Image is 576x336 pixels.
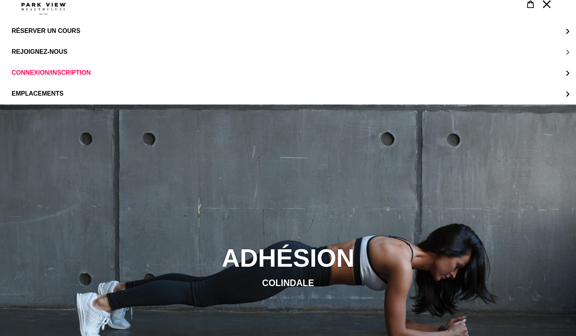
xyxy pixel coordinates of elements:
font: EMPLACEMENTS [12,90,63,97]
font: ADHÉSION [222,244,354,272]
font: RÉSERVER UN COURS [12,27,80,34]
font: COLINDALE [262,278,314,288]
font: REJOIGNEZ-NOUS [12,48,67,55]
font: CONNEXION/INSCRIPTION [12,69,91,76]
